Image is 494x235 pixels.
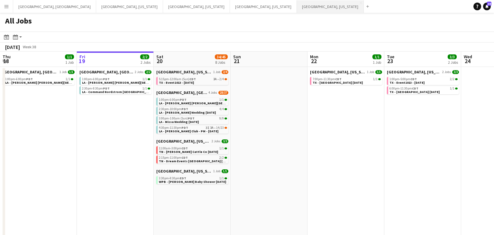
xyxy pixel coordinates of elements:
span: 2/4 [219,78,224,81]
span: LA - Tom Ford Beverly Hills 9.18.25 [5,80,107,85]
span: Sun [233,54,241,60]
span: LA - Missa Wedding 9.20.25 [159,120,199,124]
button: [GEOGRAPHIC_DATA], [US_STATE] [297,0,364,13]
div: • [159,126,227,129]
span: CDT [412,86,418,90]
div: [GEOGRAPHIC_DATA], [US_STATE]1 Job1/17:00pm-11:30pmCDT1/1TX - [GEOGRAPHIC_DATA] [DATE] [310,70,382,86]
span: 1:00pm-6:00pm [159,98,187,101]
button: [GEOGRAPHIC_DATA], [US_STATE] [96,0,163,13]
div: [GEOGRAPHIC_DATA], [US_STATE]1 Job1/13:30pm-8:30pmEDT1/1WPB - [PERSON_NAME] Baby Shower [DATE] [156,169,228,185]
span: 19 [78,57,85,65]
span: Dallas, Texas [310,70,366,74]
span: 2/2 [450,78,454,81]
span: 9/9 [224,117,227,119]
span: 14/23 [224,127,227,129]
span: 1/1 [373,78,378,81]
a: 1:00pm-5:00pmCDT2/2TX - Event1013 - [DATE] [389,77,458,84]
a: [GEOGRAPHIC_DATA], [US_STATE]1 Job2/4 [156,70,228,74]
span: 3A [210,126,214,129]
span: 20 [155,57,163,65]
a: 1:00pm-6:00pmPDT1/1LA - [PERSON_NAME] [PERSON_NAME][GEOGRAPHIC_DATA] [DATE] [5,77,73,84]
a: 6:00pm-11:30pmCDT1/1TX - [GEOGRAPHIC_DATA] [DATE] [389,86,458,94]
span: PDT [103,86,110,90]
span: 2/4 [224,78,227,80]
div: 1 Job [65,60,74,65]
span: 3A [213,78,217,81]
span: TX - Sheraton Dallas Hotel 9.23.25 [389,90,440,94]
div: [GEOGRAPHIC_DATA], [US_STATE]2 Jobs3/31:00pm-5:00pmCDT2/2TX - Event1013 - [DATE]6:00pm-11:30pmCDT... [387,70,459,96]
div: 2 Jobs [448,60,458,65]
span: 2/2 [145,70,151,74]
a: [GEOGRAPHIC_DATA], [GEOGRAPHIC_DATA]2 Jobs2/2 [79,70,151,74]
span: 2/2 [140,54,149,59]
span: CDT [181,155,188,160]
span: PDT [181,107,188,111]
span: Dallas, Texas [387,70,441,74]
span: 1/1 [142,87,147,90]
div: 2 Jobs [141,60,151,65]
div: [GEOGRAPHIC_DATA], [GEOGRAPHIC_DATA]4 Jobs28/371:00pm-6:00pmPDT1/1LA - [PERSON_NAME] [PERSON_NAME... [156,90,228,139]
span: 3:00pm-1:00am (Sun) [159,117,195,120]
span: 18 [487,2,491,6]
span: 18 [2,57,11,65]
a: [GEOGRAPHIC_DATA], [US_STATE]2 Jobs3/3 [156,139,228,144]
span: PDT [26,77,33,81]
span: WPB - Devi Schneider Baby Shower 9.20.25 [159,180,226,184]
span: PDT [103,77,110,81]
span: 1/1 [455,88,458,89]
span: 1 Job [59,70,67,74]
span: 1:00pm-6:00pm [82,78,110,81]
button: [GEOGRAPHIC_DATA], [GEOGRAPHIC_DATA] [13,0,96,13]
span: TN - Semler Cattle Co 9.20.25 [159,150,218,154]
a: 7:00pm-11:30pmCDT1/1TX - [GEOGRAPHIC_DATA] [DATE] [313,77,381,84]
span: 1/1 [378,78,381,80]
span: LA - Tom Ford Beverly Hills 9.19.25 [82,80,184,85]
div: • [159,78,227,81]
span: 11:00am-3:00pm [159,147,188,150]
span: TN - Dream Events Cedarmont Farm 9.20.25 [159,159,232,163]
span: 1/1 [224,147,227,149]
span: 2 Jobs [212,139,220,143]
span: Fri [79,54,85,60]
span: 2/2 [224,157,227,159]
span: CDT [410,77,417,81]
span: TX - Sheraton Dallas Hotel 9.22.25 [313,80,363,85]
span: 1/1 [148,88,150,89]
div: [GEOGRAPHIC_DATA], [GEOGRAPHIC_DATA]2 Jobs2/21:00pm-6:00pmPDT1/1LA - [PERSON_NAME] [PERSON_NAME][... [79,70,151,96]
span: 1/1 [219,147,224,150]
span: 4 Jobs [208,91,217,95]
span: 1/1 [224,99,227,101]
span: 3/3 [448,54,457,59]
span: 3/3 [452,70,459,74]
a: 2:30pm-8:30pmPDT1/1LA - Command Nordstrom [GEOGRAPHIC_DATA] [DATE] [82,86,150,94]
button: [GEOGRAPHIC_DATA], [US_STATE] [163,0,230,13]
button: [GEOGRAPHIC_DATA], [US_STATE] [230,0,297,13]
a: [GEOGRAPHIC_DATA], [GEOGRAPHIC_DATA]1 Job1/1 [3,70,75,74]
span: Wed [464,54,472,60]
div: 8 Jobs [215,60,227,65]
span: LA - Tom Ford Beverly Hills 9.20.25 [159,101,261,105]
span: 1 Job [213,169,220,173]
span: 1/1 [450,87,454,90]
a: 1:00pm-6:00pmPDT1/1LA - [PERSON_NAME] [PERSON_NAME][GEOGRAPHIC_DATA] [DATE] [159,98,227,105]
span: 1 Job [367,70,374,74]
span: 3I [206,126,209,129]
span: CDT [335,77,342,81]
span: EDT [180,176,186,180]
span: West Palm Beach, Florida [156,169,212,174]
a: 3:00pm-1:00am (Sun)PDT9/9LA - Missa Wedding [DATE] [159,116,227,124]
span: Sat [156,54,163,60]
a: 2:15pm-11:00pmCDT2/2TN - Dream Events [GEOGRAPHIC_DATA] [DATE] [159,155,227,163]
span: 1/1 [142,78,147,81]
a: [GEOGRAPHIC_DATA], [GEOGRAPHIC_DATA]4 Jobs28/37 [156,90,228,95]
span: 9/9 [219,117,224,120]
span: 4/4 [219,108,224,111]
span: Los Angeles, CA [3,70,58,74]
span: Mon [310,54,318,60]
span: 2/2 [219,156,224,159]
span: 7:00pm-11:30pm [313,78,342,81]
span: 2/2 [455,78,458,80]
span: LA - Christy Arbuckle Wedding 9.20.25 [159,110,216,115]
span: 1/1 [68,70,75,74]
span: Tue [387,54,394,60]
